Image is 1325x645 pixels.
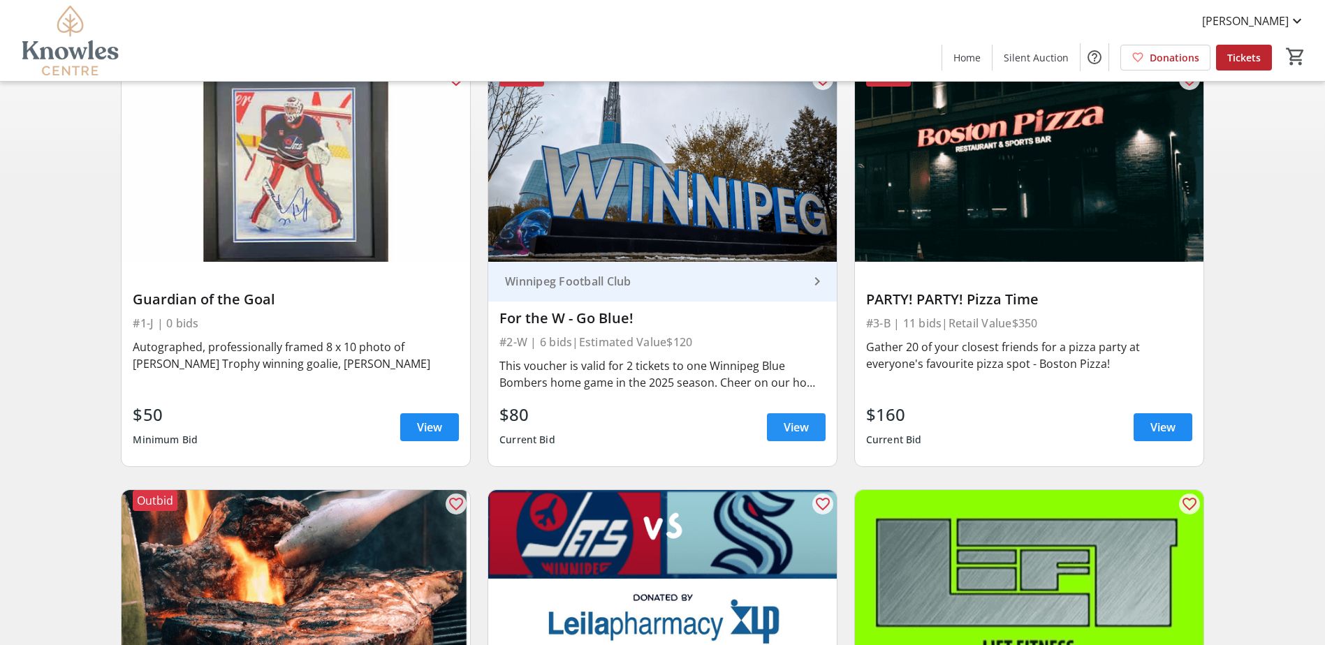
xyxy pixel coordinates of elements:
img: PARTY! PARTY! Pizza Time [855,66,1203,262]
span: View [784,419,809,436]
button: Help [1081,43,1108,71]
span: View [417,419,442,436]
span: View [1150,419,1176,436]
div: $160 [866,402,922,427]
a: Silent Auction [993,45,1080,71]
div: Current Bid [866,427,922,452]
div: Guardian of the Goal [133,291,459,308]
div: Winnipeg Football Club [499,274,809,288]
div: Gather 20 of your closest friends for a pizza party at everyone's favourite pizza spot - Boston P... [866,339,1192,372]
a: View [767,413,826,441]
mat-icon: favorite_outline [814,496,831,512]
div: #1-J | 0 bids [133,313,459,333]
div: This voucher is valid for 2 tickets to one Winnipeg Blue Bombers home game in the 2025 season. Ch... [499,357,826,391]
img: For the W - Go Blue! [488,66,837,262]
a: View [1134,413,1192,441]
mat-icon: favorite_outline [448,496,464,512]
a: Winnipeg Football Club [488,262,837,302]
button: [PERSON_NAME] [1191,10,1317,32]
div: Current Bid [499,427,555,452]
span: Silent Auction [1004,50,1069,65]
div: #2-W | 6 bids | Estimated Value $120 [499,332,826,352]
button: Cart [1283,44,1308,69]
mat-icon: favorite_outline [1181,496,1198,512]
a: Home [942,45,992,71]
div: PARTY! PARTY! Pizza Time [866,291,1192,308]
div: Autographed, professionally framed 8 x 10 photo of [PERSON_NAME] Trophy winning goalie, [PERSON_N... [133,339,459,372]
div: $50 [133,402,198,427]
div: #3-B | 11 bids | Retail Value $350 [866,313,1192,333]
mat-icon: keyboard_arrow_right [809,273,826,290]
a: Donations [1120,45,1210,71]
img: Knowles Centre's Logo [8,6,133,75]
div: For the W - Go Blue! [499,310,826,327]
span: Tickets [1227,50,1261,65]
div: Outbid [133,490,177,511]
span: [PERSON_NAME] [1202,13,1289,29]
span: Home [953,50,981,65]
span: Donations [1150,50,1199,65]
img: Guardian of the Goal [122,66,470,262]
div: Minimum Bid [133,427,198,452]
a: View [400,413,459,441]
a: Tickets [1216,45,1272,71]
div: $80 [499,402,555,427]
